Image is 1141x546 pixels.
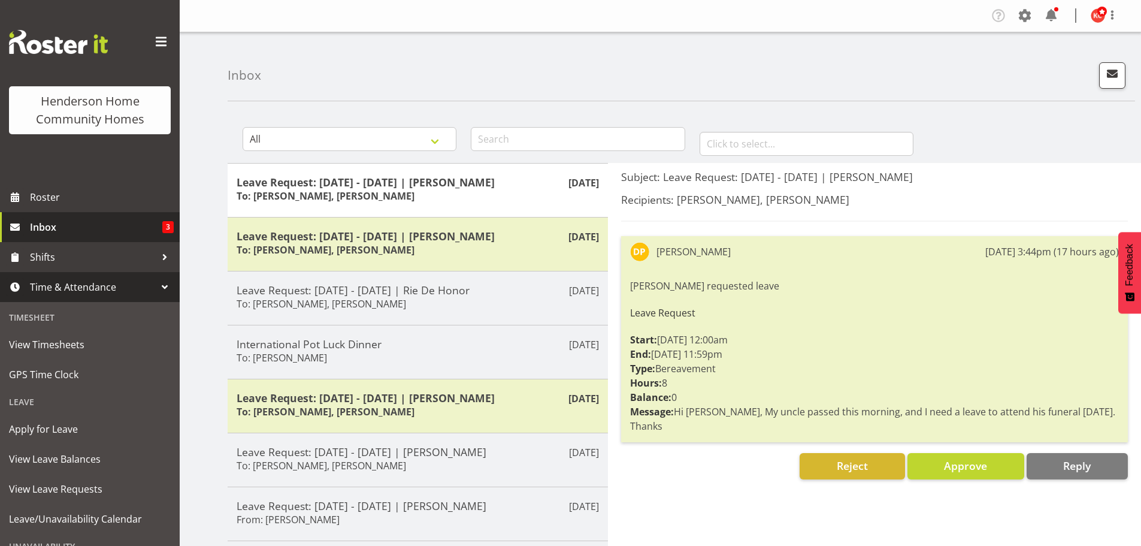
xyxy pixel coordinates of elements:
[30,278,156,296] span: Time & Attendance
[9,480,171,498] span: View Leave Requests
[3,390,177,414] div: Leave
[3,360,177,390] a: GPS Time Clock
[621,170,1128,183] h5: Subject: Leave Request: [DATE] - [DATE] | [PERSON_NAME]
[944,458,987,473] span: Approve
[237,176,599,189] h5: Leave Request: [DATE] - [DATE] | [PERSON_NAME]
[237,445,599,458] h5: Leave Request: [DATE] - [DATE] | [PERSON_NAME]
[800,453,904,479] button: Reject
[237,406,414,418] h6: To: [PERSON_NAME], [PERSON_NAME]
[237,499,599,512] h5: Leave Request: [DATE] - [DATE] | [PERSON_NAME]
[569,499,599,514] p: [DATE]
[630,242,649,261] img: daljeet-prasad8522.jpg
[9,420,171,438] span: Apply for Leave
[237,391,599,405] h5: Leave Request: [DATE] - [DATE] | [PERSON_NAME]
[630,376,662,390] strong: Hours:
[228,68,261,82] h4: Inbox
[30,248,156,266] span: Shifts
[630,405,674,418] strong: Message:
[237,190,414,202] h6: To: [PERSON_NAME], [PERSON_NAME]
[568,176,599,190] p: [DATE]
[569,337,599,352] p: [DATE]
[630,362,655,375] strong: Type:
[9,336,171,354] span: View Timesheets
[1063,458,1091,473] span: Reply
[3,504,177,534] a: Leave/Unavailability Calendar
[21,92,159,128] div: Henderson Home Community Homes
[3,444,177,474] a: View Leave Balances
[1124,244,1135,286] span: Feedback
[568,391,599,406] p: [DATE]
[237,352,327,364] h6: To: [PERSON_NAME]
[3,474,177,504] a: View Leave Requests
[3,305,177,330] div: Timesheet
[237,514,340,526] h6: From: [PERSON_NAME]
[985,245,1119,259] div: [DATE] 3:44pm (17 hours ago)
[9,366,171,384] span: GPS Time Clock
[237,244,414,256] h6: To: [PERSON_NAME], [PERSON_NAME]
[630,276,1119,436] div: [PERSON_NAME] requested leave [DATE] 12:00am [DATE] 11:59pm Bereavement 8 0 Hi [PERSON_NAME], My ...
[630,333,657,346] strong: Start:
[237,230,599,243] h5: Leave Request: [DATE] - [DATE] | [PERSON_NAME]
[700,132,913,156] input: Click to select...
[30,218,162,236] span: Inbox
[837,458,868,473] span: Reject
[237,337,599,351] h5: International Pot Luck Dinner
[1091,8,1105,23] img: kirsty-crossley8517.jpg
[569,283,599,298] p: [DATE]
[9,450,171,468] span: View Leave Balances
[569,445,599,460] p: [DATE]
[630,391,671,404] strong: Balance:
[907,453,1024,479] button: Approve
[9,30,108,54] img: Rosterit website logo
[568,230,599,244] p: [DATE]
[1027,453,1128,479] button: Reply
[237,460,406,472] h6: To: [PERSON_NAME], [PERSON_NAME]
[9,510,171,528] span: Leave/Unavailability Calendar
[162,221,174,233] span: 3
[630,348,651,361] strong: End:
[621,193,1128,206] h5: Recipients: [PERSON_NAME], [PERSON_NAME]
[237,298,406,310] h6: To: [PERSON_NAME], [PERSON_NAME]
[471,127,685,151] input: Search
[3,414,177,444] a: Apply for Leave
[237,283,599,297] h5: Leave Request: [DATE] - [DATE] | Rie De Honor
[630,307,1119,318] h6: Leave Request
[3,330,177,360] a: View Timesheets
[656,245,731,259] div: [PERSON_NAME]
[1118,232,1141,313] button: Feedback - Show survey
[30,188,174,206] span: Roster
